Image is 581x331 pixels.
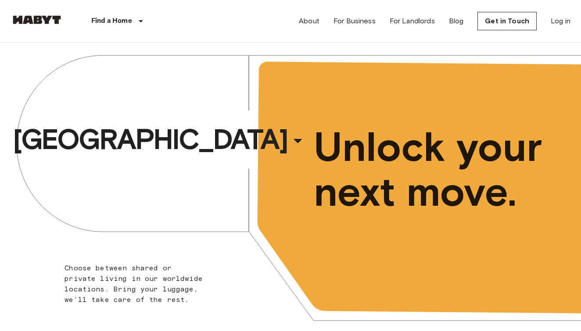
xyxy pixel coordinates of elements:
a: Get in Touch [477,12,537,30]
button: [GEOGRAPHIC_DATA] [9,119,312,160]
a: About [299,16,319,26]
a: Log in [551,16,570,26]
a: For Business [334,16,376,26]
span: [GEOGRAPHIC_DATA] [13,122,287,157]
span: Choose between shared or private living in our worldwide locations. Bring your luggage, we'll tak... [65,264,203,304]
img: Habyt [11,15,63,24]
p: Find a Home [91,16,132,26]
a: Blog [449,16,464,26]
a: For Landlords [390,16,435,26]
span: Unlock your next move. [314,125,546,214]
